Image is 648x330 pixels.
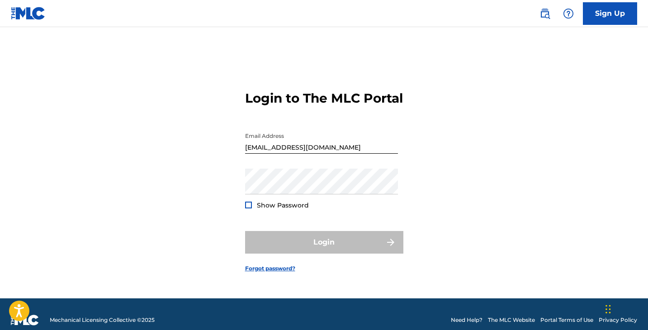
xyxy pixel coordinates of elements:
iframe: Chat Widget [603,287,648,330]
span: Mechanical Licensing Collective © 2025 [50,316,155,324]
a: Public Search [536,5,554,23]
a: Privacy Policy [599,316,637,324]
div: Help [559,5,577,23]
h3: Login to The MLC Portal [245,90,403,106]
img: help [563,8,574,19]
img: logo [11,315,39,325]
a: Forgot password? [245,264,295,273]
img: MLC Logo [11,7,46,20]
a: Need Help? [451,316,482,324]
a: The MLC Website [488,316,535,324]
div: Drag [605,296,611,323]
img: search [539,8,550,19]
span: Show Password [257,201,309,209]
a: Portal Terms of Use [540,316,593,324]
a: Sign Up [583,2,637,25]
